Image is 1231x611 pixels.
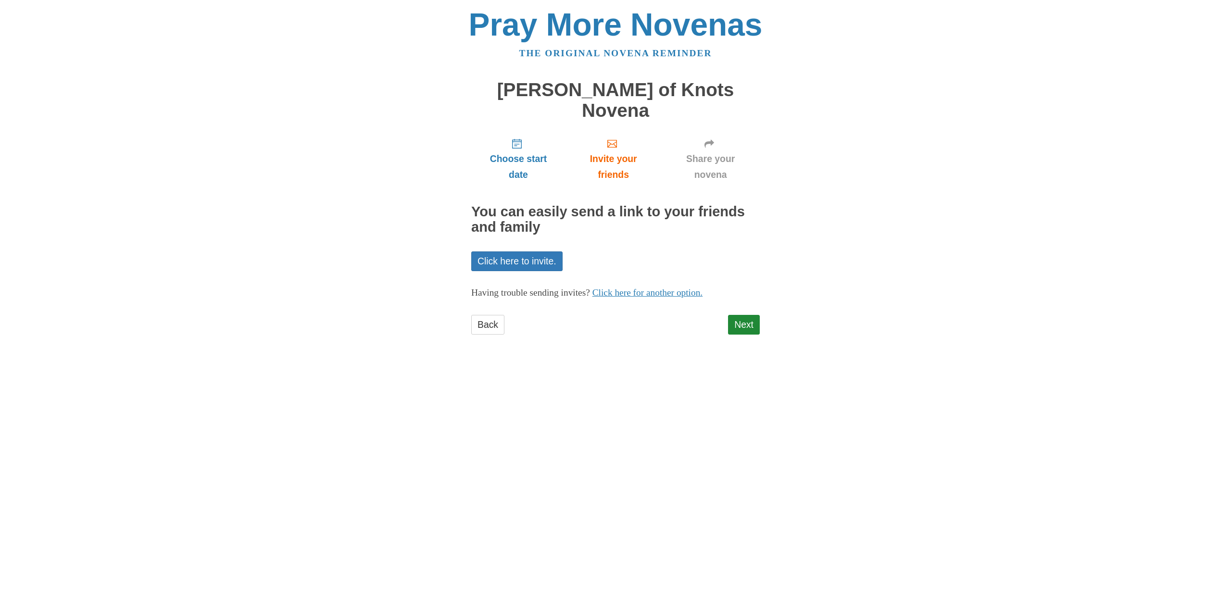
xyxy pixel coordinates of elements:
span: Share your novena [671,151,750,183]
h2: You can easily send a link to your friends and family [471,204,760,235]
a: Invite your friends [565,130,661,187]
a: Pray More Novenas [469,7,763,42]
span: Invite your friends [575,151,652,183]
a: Click here for another option. [592,287,703,298]
a: Share your novena [661,130,760,187]
span: Choose start date [481,151,556,183]
span: Having trouble sending invites? [471,287,590,298]
a: The original novena reminder [519,48,712,58]
a: Next [728,315,760,335]
a: Click here to invite. [471,251,563,271]
a: Back [471,315,504,335]
a: Choose start date [471,130,565,187]
h1: [PERSON_NAME] of Knots Novena [471,80,760,121]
